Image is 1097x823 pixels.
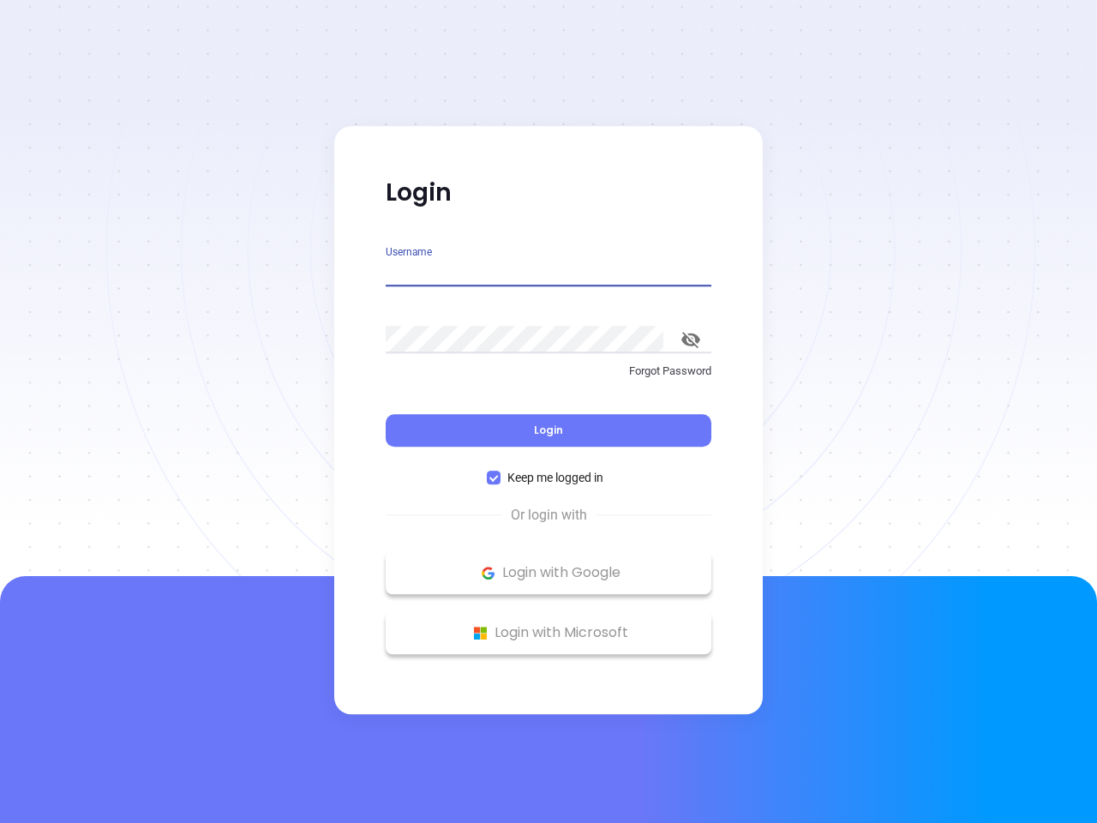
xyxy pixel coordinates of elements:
[386,177,711,208] p: Login
[501,468,610,487] span: Keep me logged in
[670,319,711,360] button: toggle password visibility
[534,423,563,437] span: Login
[477,562,499,584] img: Google Logo
[386,414,711,447] button: Login
[470,622,491,644] img: Microsoft Logo
[386,363,711,380] p: Forgot Password
[502,505,596,526] span: Or login with
[386,247,432,257] label: Username
[386,611,711,654] button: Microsoft Logo Login with Microsoft
[394,560,703,586] p: Login with Google
[394,620,703,646] p: Login with Microsoft
[386,363,711,393] a: Forgot Password
[386,551,711,594] button: Google Logo Login with Google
